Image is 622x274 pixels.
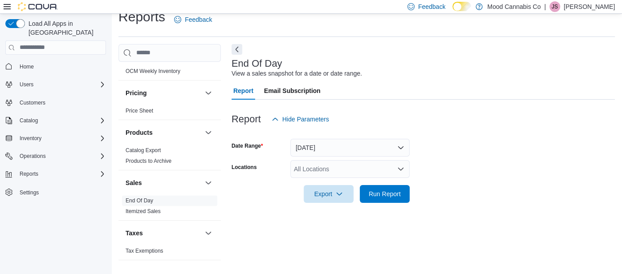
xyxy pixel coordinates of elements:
button: Pricing [126,89,201,97]
button: Taxes [203,228,214,238]
div: Jazmine Strand [549,1,560,12]
button: Operations [2,150,110,162]
h3: End Of Day [232,58,282,69]
span: Customers [16,97,106,108]
h3: Sales [126,178,142,187]
button: Products [126,128,201,137]
div: Taxes [118,246,221,260]
div: Products [118,145,221,170]
span: Report [233,82,253,100]
span: Load All Apps in [GEOGRAPHIC_DATA] [25,19,106,37]
span: Price Sheet [126,107,153,114]
span: Settings [16,186,106,197]
div: View a sales snapshot for a date or date range. [232,69,362,78]
span: Dark Mode [452,11,453,12]
span: Users [16,79,106,90]
span: End Of Day [126,197,153,204]
img: Cova [18,2,58,11]
span: Operations [16,151,106,161]
button: Open list of options [397,165,404,173]
button: Inventory [16,133,45,144]
span: Export [309,185,348,203]
a: Catalog Export [126,147,161,153]
span: JS [552,1,558,12]
span: Home [20,63,34,70]
span: Catalog [20,117,38,124]
p: | [544,1,546,12]
a: Settings [16,187,42,198]
button: Catalog [16,115,41,126]
a: OCM Weekly Inventory [126,68,180,74]
button: Pricing [203,88,214,98]
button: Taxes [126,229,201,238]
label: Locations [232,164,257,171]
span: Catalog [16,115,106,126]
a: Tax Exemptions [126,248,163,254]
span: OCM Weekly Inventory [126,68,180,75]
button: Products [203,127,214,138]
span: Settings [20,189,39,196]
span: Hide Parameters [282,115,329,124]
button: Sales [203,177,214,188]
nav: Complex example [5,56,106,222]
div: Pricing [118,105,221,120]
span: Reports [20,170,38,177]
label: Date Range [232,142,263,149]
h3: Report [232,114,261,125]
button: Next [232,44,242,55]
a: Feedback [171,11,215,28]
span: Email Subscription [264,82,321,100]
a: Itemized Sales [126,208,161,214]
button: [DATE] [290,139,410,157]
span: Operations [20,153,46,160]
a: Home [16,61,37,72]
span: Users [20,81,33,88]
p: [PERSON_NAME] [564,1,615,12]
span: Run Report [369,189,401,198]
div: OCM [118,66,221,80]
span: Feedback [185,15,212,24]
a: Customers [16,97,49,108]
a: Price Sheet [126,108,153,114]
input: Dark Mode [452,2,471,11]
div: Sales [118,195,221,220]
button: Sales [126,178,201,187]
h3: Taxes [126,229,143,238]
span: Feedback [418,2,445,11]
h3: Products [126,128,153,137]
button: Operations [16,151,49,161]
span: Inventory [16,133,106,144]
button: Run Report [360,185,410,203]
button: Inventory [2,132,110,145]
p: Mood Cannabis Co [487,1,541,12]
button: Reports [2,168,110,180]
h3: Pricing [126,89,146,97]
button: Users [16,79,37,90]
span: Products to Archive [126,157,171,165]
h1: Reports [118,8,165,26]
span: Inventory [20,135,41,142]
a: Products to Archive [126,158,171,164]
button: Reports [16,169,42,179]
span: Customers [20,99,45,106]
button: Customers [2,96,110,109]
span: Home [16,61,106,72]
span: Tax Exemptions [126,247,163,254]
button: Home [2,60,110,73]
a: End Of Day [126,197,153,204]
button: Settings [2,185,110,198]
span: Reports [16,169,106,179]
button: Catalog [2,114,110,127]
button: Export [304,185,354,203]
button: Hide Parameters [268,110,333,128]
button: Users [2,78,110,91]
